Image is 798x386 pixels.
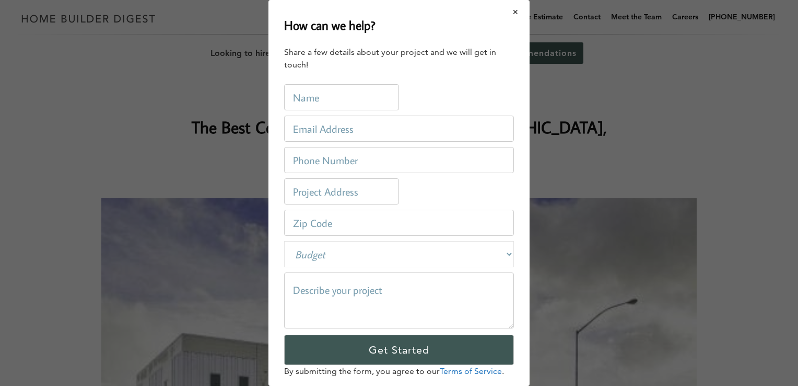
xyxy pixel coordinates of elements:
[284,365,514,378] p: By submitting the form, you agree to our .
[284,46,514,71] div: Share a few details about your project and we will get in touch!
[598,311,785,373] iframe: Drift Widget Chat Controller
[284,116,514,142] input: Email Address
[284,16,375,35] h2: How can we help?
[284,178,399,205] input: Project Address
[284,210,514,236] input: Zip Code
[284,147,514,173] input: Phone Number
[284,84,399,110] input: Name
[502,1,530,23] button: Close modal
[440,366,502,376] a: Terms of Service
[284,335,514,365] input: Get Started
